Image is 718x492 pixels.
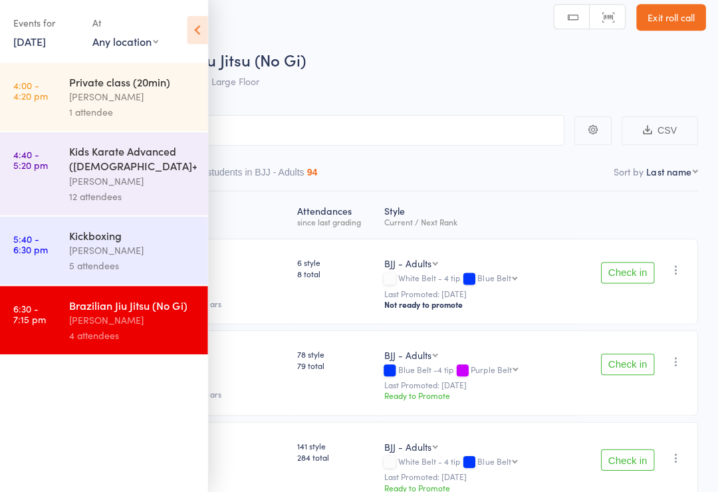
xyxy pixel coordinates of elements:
a: 4:40 -5:20 pmKids Karate Advanced ([DEMOGRAPHIC_DATA]+)[PERSON_NAME]12 attendees [4,134,211,217]
button: Other students in BJJ - Adults94 [184,162,320,192]
span: Brazilian Jiu Jitsu (No Gi) [132,51,308,72]
time: 4:40 - 5:20 pm [17,151,52,172]
button: Check in [602,263,655,285]
div: Atten­dances [294,199,380,234]
div: Brazilian Jiu Jitsu (No Gi) [72,299,199,313]
div: Kickboxing [72,229,199,244]
div: [PERSON_NAME] [72,91,199,106]
div: White Belt - 4 tip [386,457,574,468]
span: 79 total [299,360,375,372]
div: Blue Belt [479,457,512,465]
a: Exit roll call [637,7,706,33]
button: CSV [622,118,698,147]
time: 5:40 - 6:30 pm [17,235,52,256]
a: [DATE] [17,37,50,51]
div: Style [380,199,579,234]
small: Last Promoted: [DATE] [386,290,574,299]
span: 78 style [299,349,375,360]
div: Blue Belt [479,275,512,283]
button: Check in [602,354,655,376]
small: Last Promoted: [DATE] [386,381,574,390]
span: Large Floor [214,76,262,90]
a: 5:40 -6:30 pmKickboxing[PERSON_NAME]5 attendees [4,218,211,286]
span: 284 total [299,451,375,463]
div: 1 attendee [72,106,199,122]
div: Blue Belt -4 tip [386,366,574,377]
input: Search by name [20,117,565,148]
div: BJJ - Adults [386,258,433,271]
div: White Belt - 4 tip [386,275,574,286]
small: Last Promoted: [DATE] [386,472,574,481]
div: [PERSON_NAME] [72,313,199,328]
div: Last name [647,166,691,180]
div: BJJ - Adults [386,349,433,362]
button: Check in [602,449,655,471]
div: Any location [96,37,162,51]
div: since last grading [299,219,375,227]
div: Purple Belt [472,366,513,374]
div: At [96,15,162,37]
div: 12 attendees [72,190,199,205]
div: Kids Karate Advanced ([DEMOGRAPHIC_DATA]+) [72,146,199,175]
div: [PERSON_NAME] [72,244,199,259]
div: 4 attendees [72,328,199,344]
div: 5 attendees [72,259,199,275]
div: [PERSON_NAME] [72,175,199,190]
a: 4:00 -4:20 pmPrivate class (20min)[PERSON_NAME]1 attendee [4,65,211,133]
label: Sort by [614,166,644,180]
div: BJJ - Adults [386,440,433,453]
time: 4:00 - 4:20 pm [17,82,52,103]
div: Current / Next Rank [386,219,574,227]
a: 6:30 -7:15 pmBrazilian Jiu Jitsu (No Gi)[PERSON_NAME]4 attendees [4,287,211,355]
span: 6 style [299,258,375,269]
span: 141 style [299,440,375,451]
div: Private class (20min) [72,76,199,91]
div: Not ready to promote [386,300,574,310]
div: Events for [17,15,82,37]
div: 94 [309,168,320,179]
time: 6:30 - 7:15 pm [17,304,50,325]
div: Ready to Promote [386,390,574,402]
span: 8 total [299,269,375,281]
